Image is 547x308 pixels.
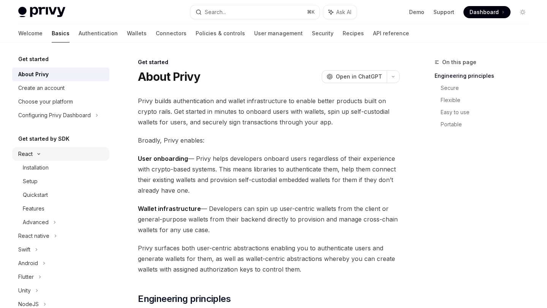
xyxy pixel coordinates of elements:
[127,24,147,42] a: Wallets
[18,149,33,159] div: React
[18,83,65,93] div: Create an account
[138,203,400,235] span: — Developers can spin up user-centric wallets from the client or general-purpose wallets from the...
[205,8,226,17] div: Search...
[18,286,31,295] div: Unity
[138,205,201,212] strong: Wallet infrastructure
[23,177,38,186] div: Setup
[138,155,188,162] strong: User onboarding
[18,111,91,120] div: Configuring Privy Dashboard
[322,70,387,83] button: Open in ChatGPT
[336,8,351,16] span: Ask AI
[442,58,476,67] span: On this page
[18,7,65,17] img: light logo
[373,24,409,42] a: API reference
[18,231,49,240] div: React native
[79,24,118,42] a: Authentication
[18,55,49,64] h5: Get started
[12,188,109,202] a: Quickstart
[18,70,49,79] div: About Privy
[156,24,187,42] a: Connectors
[409,8,424,16] a: Demo
[138,135,400,146] span: Broadly, Privy enables:
[517,6,529,18] button: Toggle dark mode
[18,272,34,281] div: Flutter
[18,97,73,106] div: Choose your platform
[441,118,535,130] a: Portable
[138,293,231,305] span: Engineering principles
[312,24,334,42] a: Security
[441,94,535,106] a: Flexible
[12,81,109,95] a: Create an account
[12,161,109,174] a: Installation
[138,243,400,275] span: Privy surfaces both user-centric abstractions enabling you to authenticate users and generate wal...
[323,5,357,19] button: Ask AI
[435,70,535,82] a: Engineering principles
[433,8,454,16] a: Support
[441,82,535,94] a: Secure
[343,24,364,42] a: Recipes
[12,202,109,215] a: Features
[12,95,109,108] a: Choose your platform
[23,218,49,227] div: Advanced
[307,9,315,15] span: ⌘ K
[52,24,70,42] a: Basics
[190,5,319,19] button: Search...⌘K
[441,106,535,118] a: Easy to use
[12,174,109,188] a: Setup
[18,134,70,143] h5: Get started by SDK
[23,204,44,213] div: Features
[23,163,49,172] div: Installation
[23,190,48,200] div: Quickstart
[254,24,303,42] a: User management
[138,58,400,66] div: Get started
[12,68,109,81] a: About Privy
[18,245,30,254] div: Swift
[138,70,200,83] h1: About Privy
[18,24,43,42] a: Welcome
[18,259,38,268] div: Android
[463,6,511,18] a: Dashboard
[138,153,400,196] span: — Privy helps developers onboard users regardless of their experience with crypto-based systems. ...
[336,73,382,80] span: Open in ChatGPT
[138,96,400,127] span: Privy builds authentication and wallet infrastructure to enable better products built on crypto r...
[196,24,245,42] a: Policies & controls
[470,8,499,16] span: Dashboard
